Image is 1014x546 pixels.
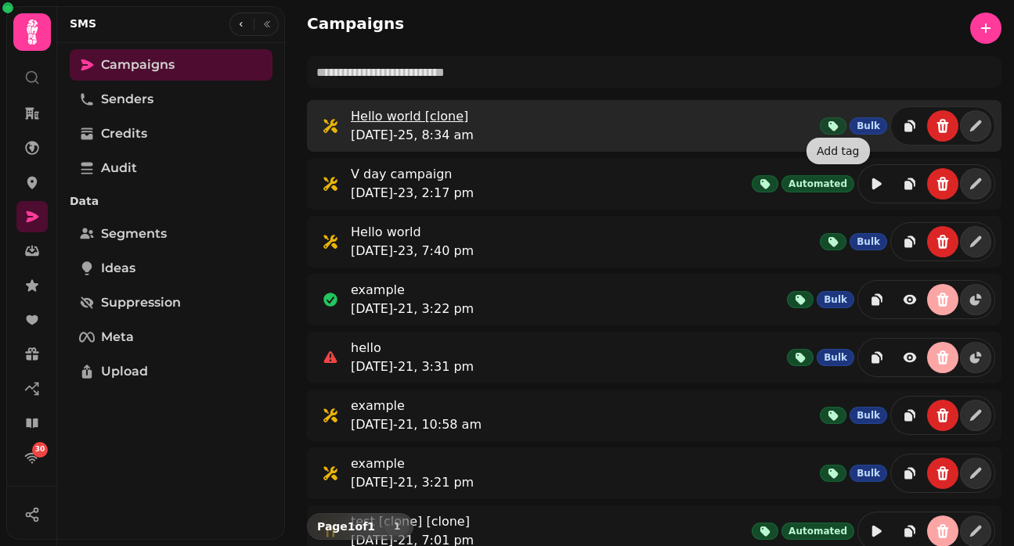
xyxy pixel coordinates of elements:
p: Page 1 of 1 [311,519,381,534]
h2: Campaigns [307,13,404,44]
a: Hello world [clone] [351,109,468,124]
a: Ideas [70,253,272,284]
p: [DATE]-21, 10:58 am [351,415,817,434]
div: Bulk [850,117,887,135]
span: Segments [101,225,167,243]
a: 30 [16,442,48,473]
span: Credits [101,124,147,143]
a: example [351,398,405,413]
a: Credits [70,118,272,149]
p: [DATE]-25, 8:34 am [351,126,817,145]
p: [DATE]-21, 3:22 pm [351,300,784,318]
span: Audit [101,159,137,178]
span: 1 [391,522,403,531]
span: 30 [35,444,45,455]
a: Senders [70,84,272,115]
div: Add tag [807,138,870,164]
span: Ideas [101,259,135,278]
p: Data [70,187,272,215]
a: Suppression [70,287,272,318]
a: hello [351,340,381,355]
p: [DATE]-23, 2:17 pm [351,184,749,203]
div: Bulk [850,407,887,424]
a: Campaigns [70,49,272,81]
p: [DATE]-21, 3:21 pm [351,473,817,492]
div: Bulk [850,465,887,482]
p: [DATE]-23, 7:40 pm [351,242,817,260]
span: Upload [101,362,148,381]
a: Upload [70,356,272,387]
span: Senders [101,90,153,109]
span: Meta [101,328,134,347]
p: [DATE]-21, 3:31 pm [351,357,784,376]
div: Automated [781,175,854,192]
a: example [351,456,405,471]
a: Audit [70,153,272,184]
div: Bulk [817,349,854,366]
a: Meta [70,321,272,353]
a: test [clone] [clone] [351,514,470,529]
span: Suppression [101,293,181,312]
a: example [351,282,405,297]
a: Segments [70,218,272,250]
div: Bulk [850,233,887,250]
div: Automated [781,523,854,540]
button: 1 [384,517,410,536]
nav: Pagination [384,517,410,536]
div: Bulk [817,291,854,308]
span: Campaigns [101,56,175,74]
a: Hello world [351,225,421,239]
a: V day campaign [351,167,452,181]
h2: SMS [70,16,96,31]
